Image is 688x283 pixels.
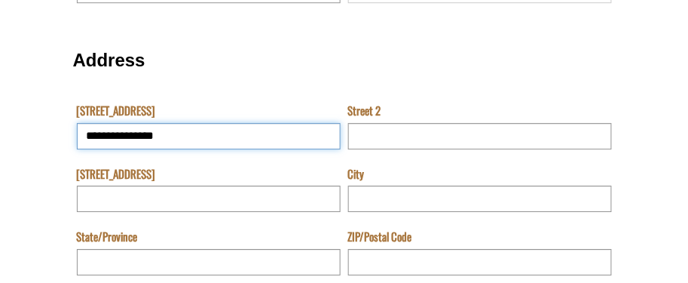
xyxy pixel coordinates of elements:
[77,229,138,245] label: State/Province
[73,51,616,70] h3: Address
[348,103,381,118] label: Street 2
[77,166,156,182] label: [STREET_ADDRESS]
[348,229,412,245] label: ZIP/Postal Code
[348,166,365,182] label: City
[77,103,156,118] label: [STREET_ADDRESS]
